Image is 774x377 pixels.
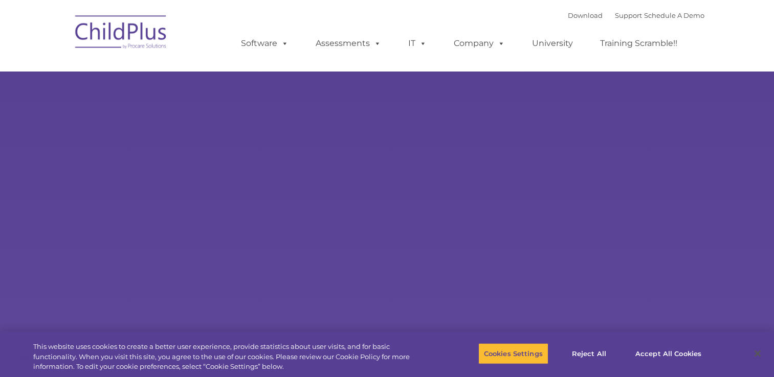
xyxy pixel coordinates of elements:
div: This website uses cookies to create a better user experience, provide statistics about user visit... [33,342,426,372]
font: | [568,11,704,19]
a: Download [568,11,603,19]
button: Accept All Cookies [630,343,707,364]
a: University [522,33,583,54]
a: Company [444,33,515,54]
a: IT [398,33,437,54]
button: Close [746,342,769,365]
a: Software [231,33,299,54]
img: ChildPlus by Procare Solutions [70,8,172,59]
a: Schedule A Demo [644,11,704,19]
button: Reject All [557,343,621,364]
button: Cookies Settings [478,343,548,364]
a: Assessments [305,33,391,54]
a: Support [615,11,642,19]
a: Training Scramble!! [590,33,688,54]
